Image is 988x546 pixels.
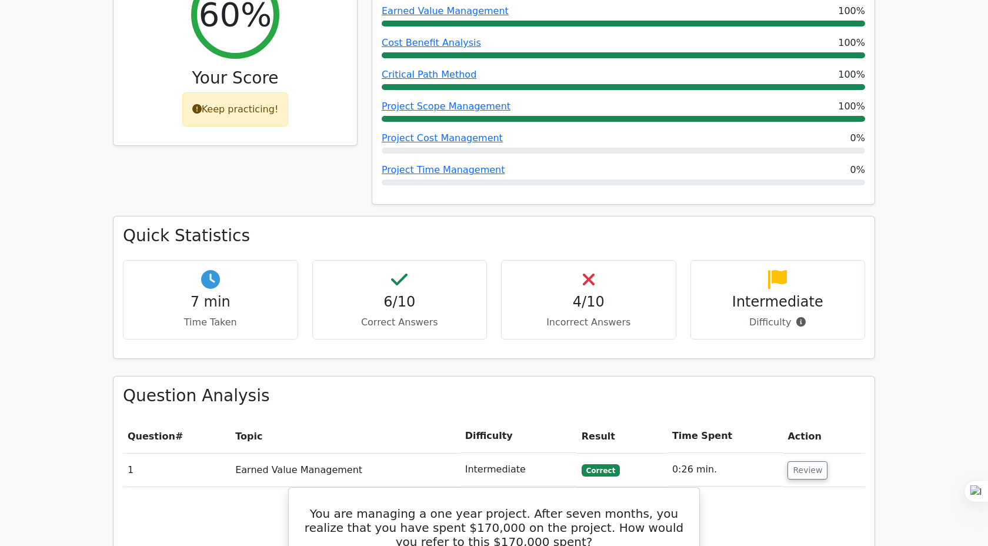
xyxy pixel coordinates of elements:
a: Project Scope Management [382,101,510,112]
span: Correct [582,464,620,476]
a: Critical Path Method [382,69,476,80]
h4: 7 min [133,294,288,311]
span: 100% [838,36,865,50]
p: Incorrect Answers [511,315,666,329]
span: 100% [838,68,865,82]
th: Difficulty [460,420,577,453]
span: 0% [850,131,865,145]
th: Result [577,420,667,453]
th: Time Spent [667,420,783,453]
a: Cost Benefit Analysis [382,37,481,48]
a: Earned Value Management [382,5,509,16]
span: 100% [838,99,865,114]
td: 0:26 min. [667,453,783,487]
span: Question [128,431,175,442]
div: Keep practicing! [182,92,289,126]
h4: 4/10 [511,294,666,311]
p: Correct Answers [322,315,478,329]
th: # [123,420,231,453]
h3: Quick Statistics [123,226,865,246]
span: 0% [850,163,865,177]
th: Action [783,420,865,453]
button: Review [787,461,827,480]
span: 100% [838,4,865,18]
a: Project Time Management [382,164,505,175]
h3: Question Analysis [123,386,865,406]
h3: Your Score [123,68,348,88]
td: 1 [123,453,231,487]
a: Project Cost Management [382,132,503,144]
h4: Intermediate [700,294,856,311]
p: Time Taken [133,315,288,329]
p: Difficulty [700,315,856,329]
h4: 6/10 [322,294,478,311]
td: Intermediate [460,453,577,487]
td: Earned Value Management [231,453,460,487]
th: Topic [231,420,460,453]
